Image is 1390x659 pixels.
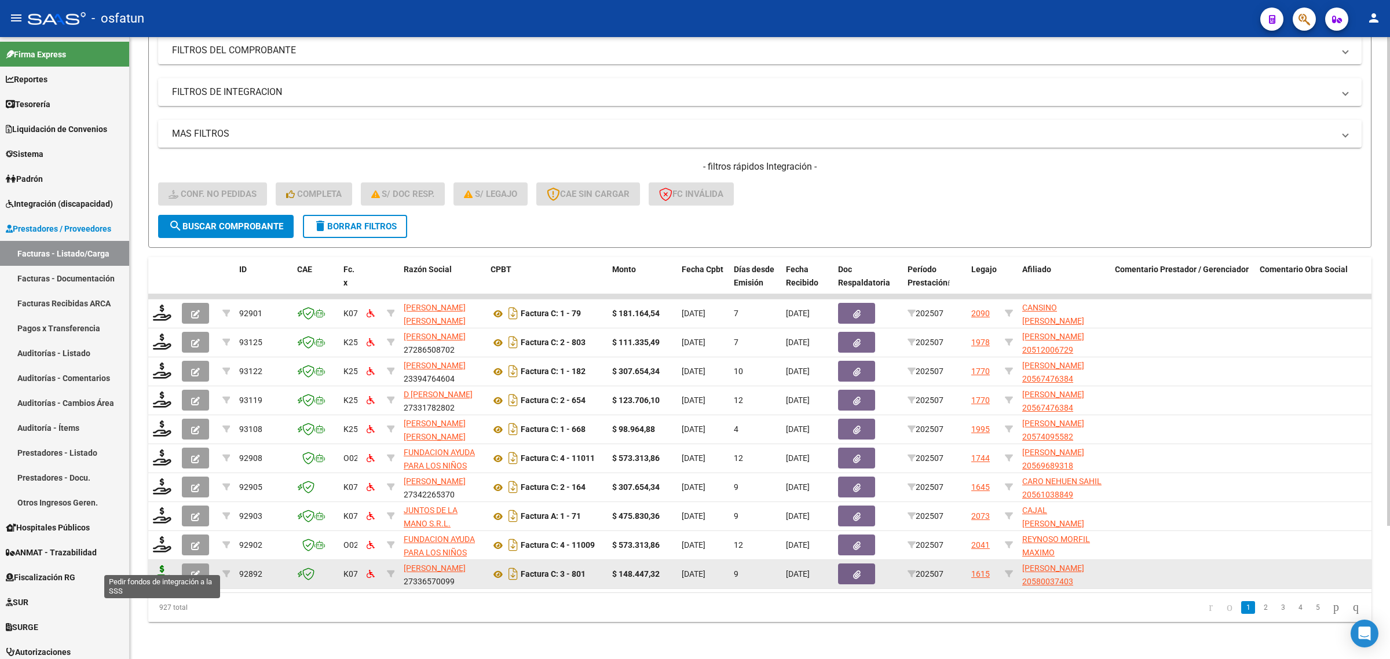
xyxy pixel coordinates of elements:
strong: $ 475.830,36 [612,511,660,521]
span: 12 [734,396,743,405]
span: Hospitales Públicos [6,521,90,534]
i: Descargar documento [506,304,521,323]
li: page 3 [1274,598,1292,617]
span: 92908 [239,453,262,463]
button: Conf. no pedidas [158,182,267,206]
div: 2041 [971,539,990,552]
strong: Factura C: 4 - 11011 [521,454,595,463]
span: 12 [734,540,743,550]
span: CANSINO [PERSON_NAME] 23559363499 [1022,303,1084,339]
span: Afiliado [1022,265,1051,274]
span: [DATE] [786,338,810,347]
span: Fecha Recibido [786,265,818,287]
li: page 1 [1239,598,1257,617]
li: page 4 [1292,598,1309,617]
li: page 5 [1309,598,1326,617]
span: 92902 [239,540,262,550]
span: [DATE] [786,396,810,405]
div: 30716229463 [404,504,481,528]
span: 9 [734,569,738,579]
span: Doc Respaldatoria [838,265,890,287]
datatable-header-cell: CAE [292,257,339,308]
strong: Factura C: 2 - 803 [521,338,586,347]
span: [DATE] [786,511,810,521]
strong: Factura C: 1 - 79 [521,309,581,318]
button: Buscar Comprobante [158,215,294,238]
span: [DATE] [682,338,705,347]
span: 202507 [908,367,943,376]
mat-panel-title: FILTROS DE INTEGRACION [172,86,1334,98]
i: Descargar documento [506,565,521,583]
span: CAE [297,265,312,274]
strong: $ 573.313,86 [612,540,660,550]
span: 202507 [908,424,943,434]
span: [DATE] [682,396,705,405]
span: Conf. no pedidas [169,189,257,199]
span: Firma Express [6,48,66,61]
i: Descargar documento [506,362,521,380]
button: S/ Doc Resp. [361,182,445,206]
span: 9 [734,511,738,521]
span: 93122 [239,367,262,376]
a: go to next page [1328,601,1344,614]
span: 4 [734,424,738,434]
span: Monto [612,265,636,274]
span: [PERSON_NAME] [404,563,466,573]
span: Comentario Prestador / Gerenciador [1115,265,1249,274]
span: 202507 [908,511,943,521]
span: CARO NEHUEN SAHIL 20561038849 [1022,477,1102,499]
span: Buscar Comprobante [169,221,283,232]
span: 202507 [908,482,943,492]
span: JUNTOS DE LA MANO S.R.L. [404,506,458,528]
span: [DATE] [786,453,810,463]
span: Período Prestación [908,265,948,287]
div: 27336570099 [404,562,481,586]
datatable-header-cell: Período Prestación [903,257,967,308]
strong: $ 307.654,34 [612,367,660,376]
span: 12 [734,453,743,463]
i: Descargar documento [506,333,521,352]
mat-icon: menu [9,11,23,25]
span: [PERSON_NAME] [PERSON_NAME] [404,303,466,325]
span: ANMAT - Trazabilidad [6,546,97,559]
i: Descargar documento [506,507,521,525]
span: S/ legajo [464,189,517,199]
div: 1995 [971,423,990,436]
datatable-header-cell: Fecha Cpbt [677,257,729,308]
strong: $ 123.706,10 [612,396,660,405]
span: [DATE] [786,569,810,579]
a: 1 [1241,601,1255,614]
span: [DATE] [682,482,705,492]
span: Reportes [6,73,47,86]
span: Legajo [971,265,997,274]
span: [PERSON_NAME] [404,361,466,370]
span: 9 [734,482,738,492]
strong: $ 181.164,54 [612,309,660,318]
span: K07 [343,482,358,492]
span: Días desde Emisión [734,265,774,287]
strong: $ 573.313,86 [612,453,660,463]
i: Descargar documento [506,536,521,554]
span: 10 [734,367,743,376]
mat-expansion-panel-header: MAS FILTROS [158,120,1362,148]
span: 7 [734,338,738,347]
div: 2090 [971,307,990,320]
span: K25 [343,338,358,347]
span: CAJAL [PERSON_NAME] 27581670988 [1022,506,1084,541]
span: K25 [343,367,358,376]
span: 92903 [239,511,262,521]
span: 202507 [908,540,943,550]
a: 2 [1259,601,1272,614]
datatable-header-cell: ID [235,257,292,308]
div: 30710899181 [404,533,481,557]
span: 7 [734,309,738,318]
span: 202507 [908,396,943,405]
span: ID [239,265,247,274]
span: FUNDACION AYUDA PARA LOS NIÑOS CON AUTISMO (A.NI.A.) [404,534,475,583]
strong: Factura A: 1 - 71 [521,512,581,521]
datatable-header-cell: CPBT [486,257,608,308]
span: Integración (discapacidad) [6,197,113,210]
span: 92905 [239,482,262,492]
a: go to first page [1204,601,1218,614]
button: Borrar Filtros [303,215,407,238]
